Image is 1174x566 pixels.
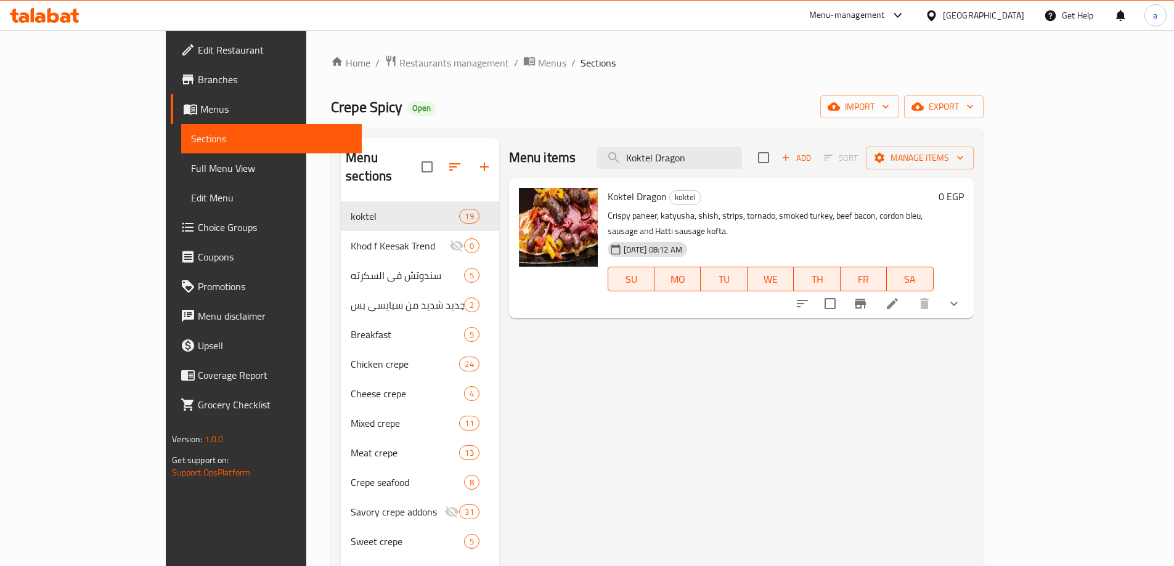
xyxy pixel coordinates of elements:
a: Support.OpsPlatform [172,464,250,480]
span: Full Menu View [191,161,352,176]
span: Chicken crepe [351,357,459,371]
button: sort-choices [788,289,817,318]
div: Savory crepe addons31 [341,497,499,527]
li: / [571,55,576,70]
span: Open [407,103,436,113]
span: 13 [460,447,478,459]
span: Select all sections [414,154,440,180]
button: Add [777,148,816,168]
h2: Menu items [509,148,576,167]
div: items [464,327,479,342]
span: MO [659,270,696,288]
a: Coverage Report [171,360,362,390]
button: MO [654,267,701,291]
button: import [820,95,899,118]
span: 1.0.0 [205,431,224,447]
span: Sections [191,131,352,146]
button: delete [910,289,939,318]
button: SA [887,267,933,291]
button: TH [794,267,840,291]
span: Menu disclaimer [198,309,352,323]
div: Chicken crepe24 [341,349,499,379]
span: TU [706,270,742,288]
a: Edit menu item [885,296,900,311]
span: 2 [465,299,479,311]
span: FR [846,270,882,288]
div: items [459,209,479,224]
div: items [464,534,479,549]
span: Add [780,151,813,165]
span: Upsell [198,338,352,353]
div: [GEOGRAPHIC_DATA] [943,9,1024,22]
div: items [459,445,479,460]
span: Sections [581,55,616,70]
button: show more [939,289,969,318]
div: Menu-management [809,8,885,23]
div: koktel [669,190,701,205]
span: SA [892,270,928,288]
nav: Menu sections [341,196,499,561]
span: Menus [538,55,566,70]
div: سندوتش في السكرته5 [341,261,499,290]
div: items [464,386,479,401]
div: items [459,504,479,519]
span: Coverage Report [198,368,352,382]
span: Restaurants management [399,55,509,70]
div: Breakfast5 [341,320,499,349]
span: TH [799,270,835,288]
span: 11 [460,418,478,429]
div: koktel19 [341,201,499,231]
button: Manage items [866,147,974,169]
div: items [464,268,479,283]
span: 5 [465,329,479,341]
div: Khod f Keesak Trend [351,238,449,253]
div: Savory crepe addons [351,504,444,519]
a: Promotions [171,272,362,301]
span: Menus [200,102,352,116]
span: Sweet crepe [351,534,463,549]
a: Menus [171,94,362,124]
span: Branches [198,72,352,87]
a: Sections [181,124,362,153]
span: SU [613,270,650,288]
a: Restaurants management [385,55,509,71]
span: Grocery Checklist [198,397,352,412]
div: items [464,297,479,312]
div: Cheese crepe4 [341,379,499,408]
div: items [459,357,479,371]
h2: Menu sections [346,148,422,185]
a: Menus [523,55,566,71]
a: Grocery Checklist [171,390,362,419]
div: Sweet crepe5 [341,527,499,556]
a: Full Menu View [181,153,362,183]
span: koktel [670,190,701,204]
span: Crepe seafood [351,475,463,490]
span: Cheese crepe [351,386,463,401]
button: SU [608,267,654,291]
span: WE [752,270,789,288]
img: Koktel Dragon [519,188,598,267]
span: 19 [460,211,478,222]
button: FR [841,267,887,291]
span: 5 [465,270,479,281]
div: Mixed crepe [351,416,459,431]
span: Select to update [817,291,843,317]
div: Meat crepe [351,445,459,460]
div: items [464,238,479,253]
span: الجديد شديد من سبايسي بس [351,297,463,312]
span: Manage items [876,150,964,166]
a: Menu disclaimer [171,301,362,331]
a: Coupons [171,242,362,272]
span: Coupons [198,249,352,264]
span: Select section first [816,148,866,168]
div: items [459,416,479,431]
button: TU [701,267,747,291]
span: Choice Groups [198,220,352,235]
nav: breadcrumb [331,55,984,71]
span: Add item [777,148,816,168]
span: export [914,99,974,115]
